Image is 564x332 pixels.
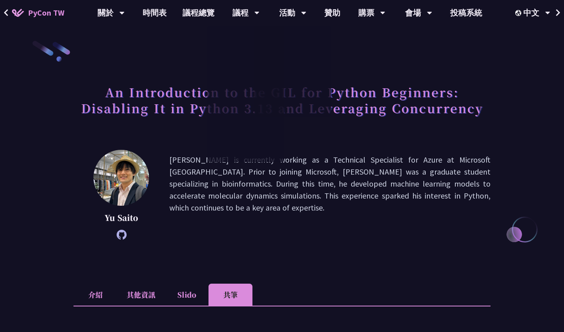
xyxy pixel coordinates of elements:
li: 介紹 [73,284,117,306]
span: PyCon TW [28,7,64,19]
img: Locale Icon [515,10,523,16]
li: Slido [165,284,209,306]
li: 共筆 [209,284,252,306]
li: 其他資訊 [117,284,165,306]
a: PyCon TW [4,3,72,23]
h1: An Introduction to the GIL for Python Beginners: Disabling It in Python 3.13 and Leveraging Concu... [73,80,491,120]
p: Yu Saito [93,212,149,224]
img: Yu Saito [93,150,149,206]
img: Home icon of PyCon TW 2025 [12,9,24,17]
p: [PERSON_NAME] is currently working as a Technical Specialist for Azure at Microsoft [GEOGRAPHIC_D... [169,154,491,236]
